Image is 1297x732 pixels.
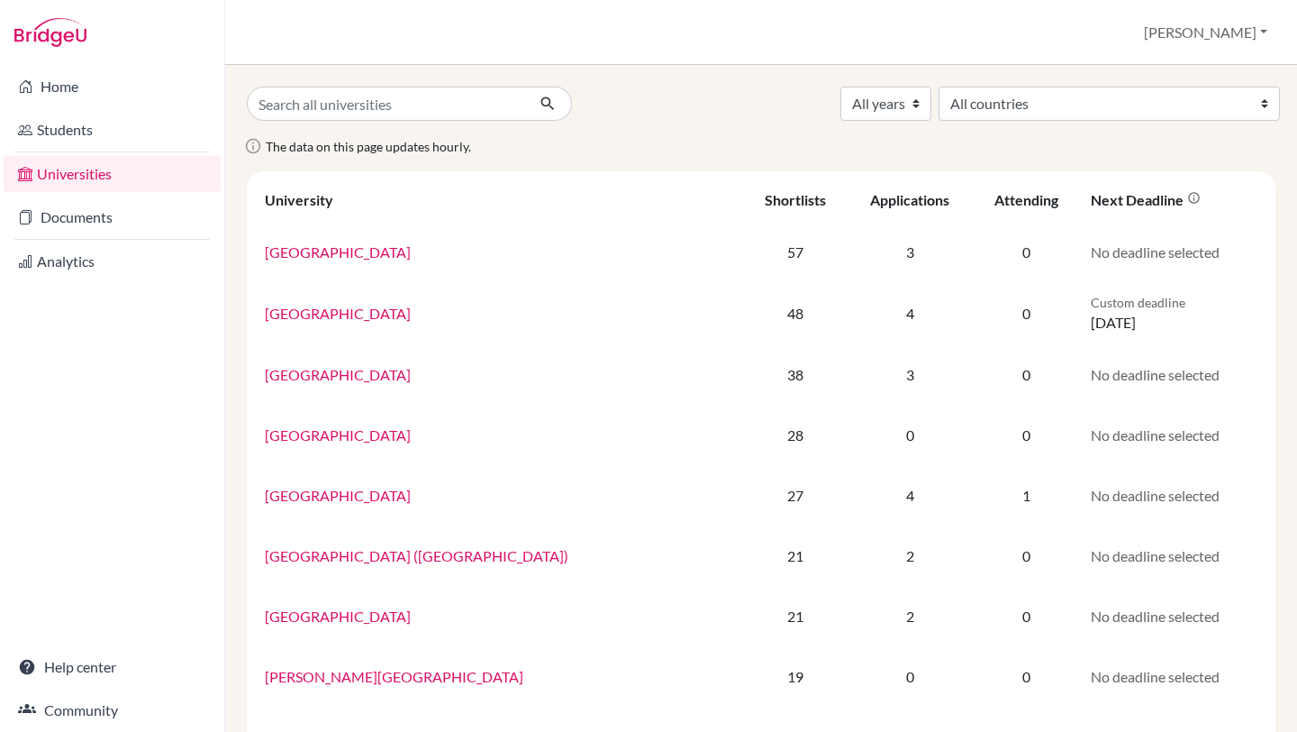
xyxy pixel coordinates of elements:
td: 57 [743,222,847,282]
div: Next deadline [1091,191,1201,208]
td: 4 [847,465,973,526]
td: 1 [973,465,1080,526]
span: No deadline selected [1091,547,1220,564]
div: Applications [870,191,949,208]
span: No deadline selected [1091,426,1220,444]
a: Universities [4,156,221,192]
td: 0 [973,526,1080,586]
td: 0 [847,405,973,465]
td: 0 [973,646,1080,707]
button: [PERSON_NAME] [1136,15,1275,50]
td: 0 [847,646,973,707]
th: University [254,178,743,222]
td: 2 [847,526,973,586]
td: 0 [973,282,1080,344]
td: 0 [973,405,1080,465]
td: [DATE] [1080,282,1268,344]
td: 2 [847,586,973,646]
a: [GEOGRAPHIC_DATA] [265,366,411,383]
td: 21 [743,586,847,646]
a: [GEOGRAPHIC_DATA] [265,305,411,322]
span: No deadline selected [1091,243,1220,261]
div: Shortlists [765,191,826,208]
td: 4 [847,282,973,344]
input: Search all universities [247,87,525,121]
a: [GEOGRAPHIC_DATA] [265,487,411,504]
div: Attending [994,191,1058,208]
td: 27 [743,465,847,526]
a: Help center [4,649,221,685]
td: 0 [973,344,1080,405]
td: 3 [847,344,973,405]
td: 21 [743,526,847,586]
td: 3 [847,222,973,282]
img: Bridge-U [14,18,86,47]
span: No deadline selected [1091,668,1220,685]
span: The data on this page updates hourly. [266,139,471,154]
span: No deadline selected [1091,366,1220,383]
span: No deadline selected [1091,487,1220,504]
td: 28 [743,405,847,465]
a: Students [4,112,221,148]
td: 38 [743,344,847,405]
p: Custom deadline [1091,293,1257,312]
td: 0 [973,586,1080,646]
a: Documents [4,199,221,235]
td: 19 [743,646,847,707]
a: [GEOGRAPHIC_DATA] [265,426,411,444]
span: No deadline selected [1091,608,1220,625]
a: [GEOGRAPHIC_DATA] [265,243,411,261]
a: [GEOGRAPHIC_DATA] ([GEOGRAPHIC_DATA]) [265,547,568,564]
a: [GEOGRAPHIC_DATA] [265,608,411,625]
a: Home [4,69,221,105]
td: 48 [743,282,847,344]
a: Community [4,692,221,728]
td: 0 [973,222,1080,282]
a: Analytics [4,243,221,279]
a: [PERSON_NAME][GEOGRAPHIC_DATA] [265,668,523,685]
